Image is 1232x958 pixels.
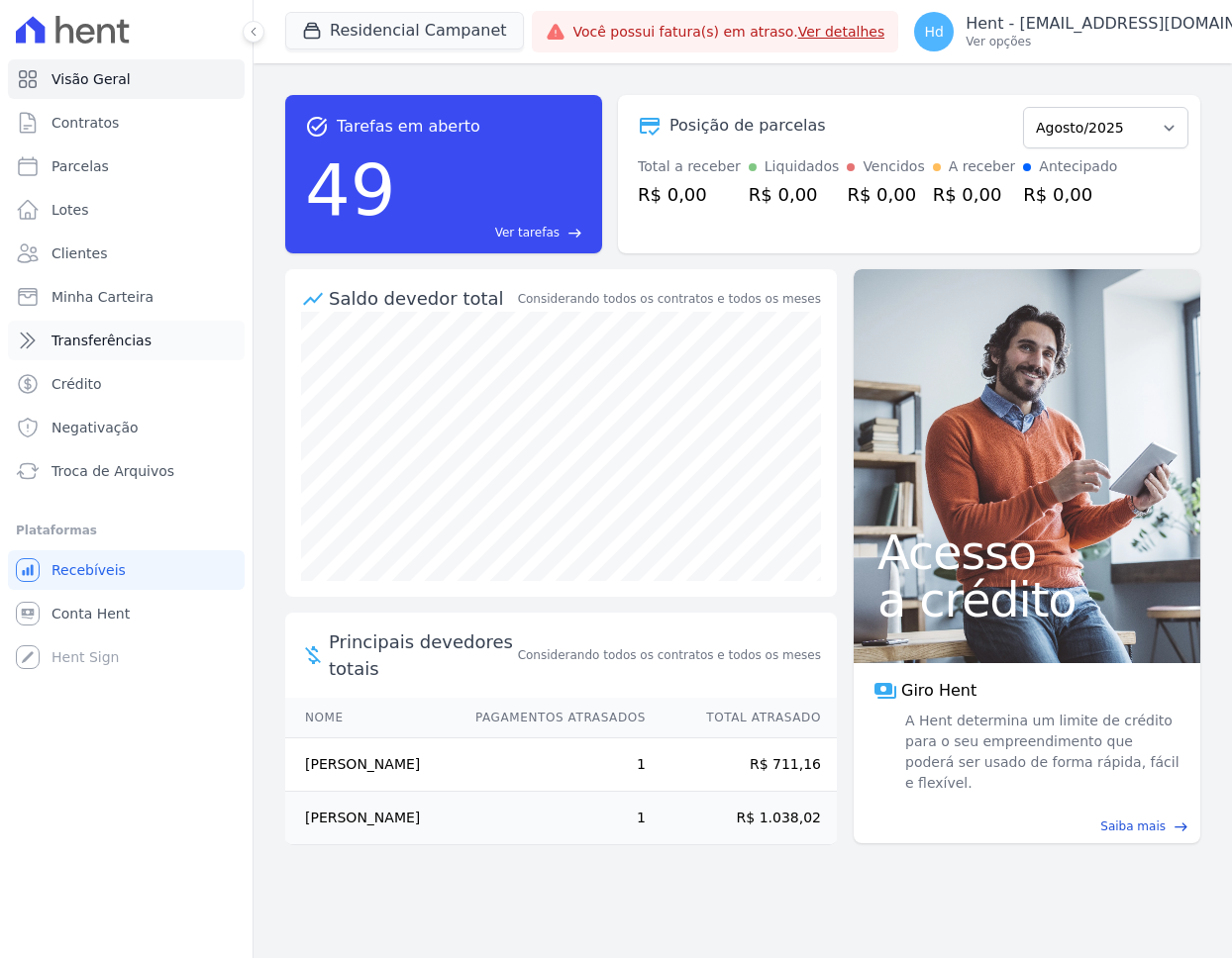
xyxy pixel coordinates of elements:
span: Crédito [51,374,102,394]
th: Pagamentos Atrasados [457,698,647,738]
a: Ver detalhes [798,24,885,40]
div: R$ 0,00 [933,181,1016,208]
span: Tarefas em aberto [337,115,480,139]
span: Lotes [51,200,89,220]
span: Conta Hent [51,604,130,623]
span: Recebíveis [51,560,126,580]
span: a crédito [877,576,1177,623]
div: A receber [949,156,1016,177]
a: Troca de Arquivos [8,451,245,491]
div: Plataformas [16,519,237,542]
a: Recebíveis [8,550,245,590]
a: Lotes [8,190,245,230]
span: Acesso [877,528,1177,576]
a: Parcelas [8,146,245,186]
div: R$ 0,00 [847,181,924,208]
span: Você possui fatura(s) em atraso. [573,22,885,43]
a: Saiba mais east [866,817,1188,835]
div: Saldo devedor total [329,285,514,312]
span: Parcelas [51,156,109,176]
span: Visão Geral [51,69,131,89]
div: Posição de parcelas [669,114,826,138]
a: Negativação [8,408,245,447]
span: Considerando todos os contratos e todos os meses [518,646,821,664]
span: Ver tarefas [495,224,560,241]
td: R$ 711,16 [647,738,837,792]
div: R$ 0,00 [1023,181,1117,208]
div: Antecipado [1039,156,1117,177]
a: Crédito [8,364,245,404]
button: Residencial Campanet [285,12,524,49]
span: task_alt [305,115,329,139]
div: Vencidos [863,156,924,177]
td: R$ 1.038,02 [647,792,837,845]
span: Hd [925,25,944,39]
td: 1 [457,792,647,845]
span: Contratos [51,113,119,133]
span: Negativação [51,418,139,437]
span: Troca de Arquivos [51,461,174,481]
div: Total a receber [638,156,741,177]
div: Considerando todos os contratos e todos os meses [518,290,821,308]
th: Nome [285,698,457,738]
td: [PERSON_NAME] [285,792,457,845]
a: Visão Geral [8,59,245,99]
div: R$ 0,00 [638,181,741,208]
a: Conta Hent [8,594,245,633]
span: east [1174,819,1188,834]
th: Total Atrasado [647,698,837,738]
td: [PERSON_NAME] [285,738,457,792]
span: Giro Hent [901,679,976,703]
span: Clientes [51,243,107,263]
a: Clientes [8,234,245,273]
span: A Hent determina um limite de crédito para o seu empreendimento que poderá ser usado de forma ráp... [901,711,1181,794]
div: Liquidados [765,156,840,177]
a: Ver tarefas east [404,224,582,241]
div: R$ 0,00 [749,181,840,208]
span: Principais devedores totais [329,628,514,682]
span: Saiba mais [1100,817,1166,835]
a: Transferências [8,321,245,360]
td: 1 [457,738,647,792]
span: east [567,226,582,240]
span: Minha Carteira [51,287,154,307]
span: Transferências [51,331,152,350]
a: Contratos [8,103,245,143]
div: 49 [305,139,396,241]
a: Minha Carteira [8,277,245,317]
